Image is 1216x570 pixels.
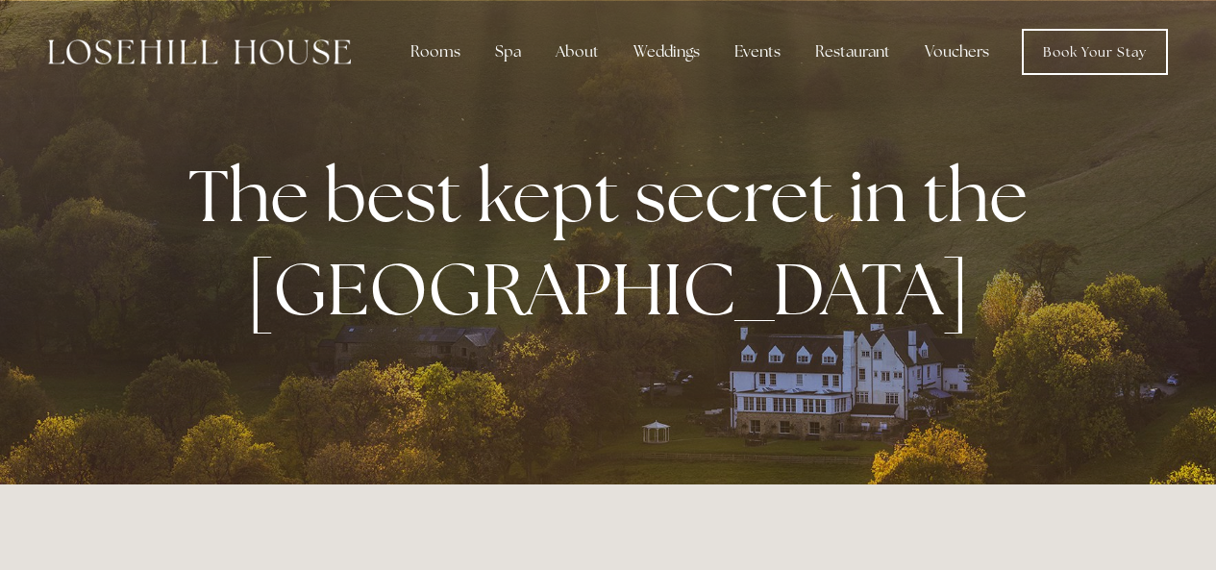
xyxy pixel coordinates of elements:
[480,33,536,71] div: Spa
[540,33,614,71] div: About
[1022,29,1168,75] a: Book Your Stay
[48,39,351,64] img: Losehill House
[395,33,476,71] div: Rooms
[909,33,1005,71] a: Vouchers
[188,148,1043,336] strong: The best kept secret in the [GEOGRAPHIC_DATA]
[719,33,796,71] div: Events
[800,33,906,71] div: Restaurant
[618,33,715,71] div: Weddings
